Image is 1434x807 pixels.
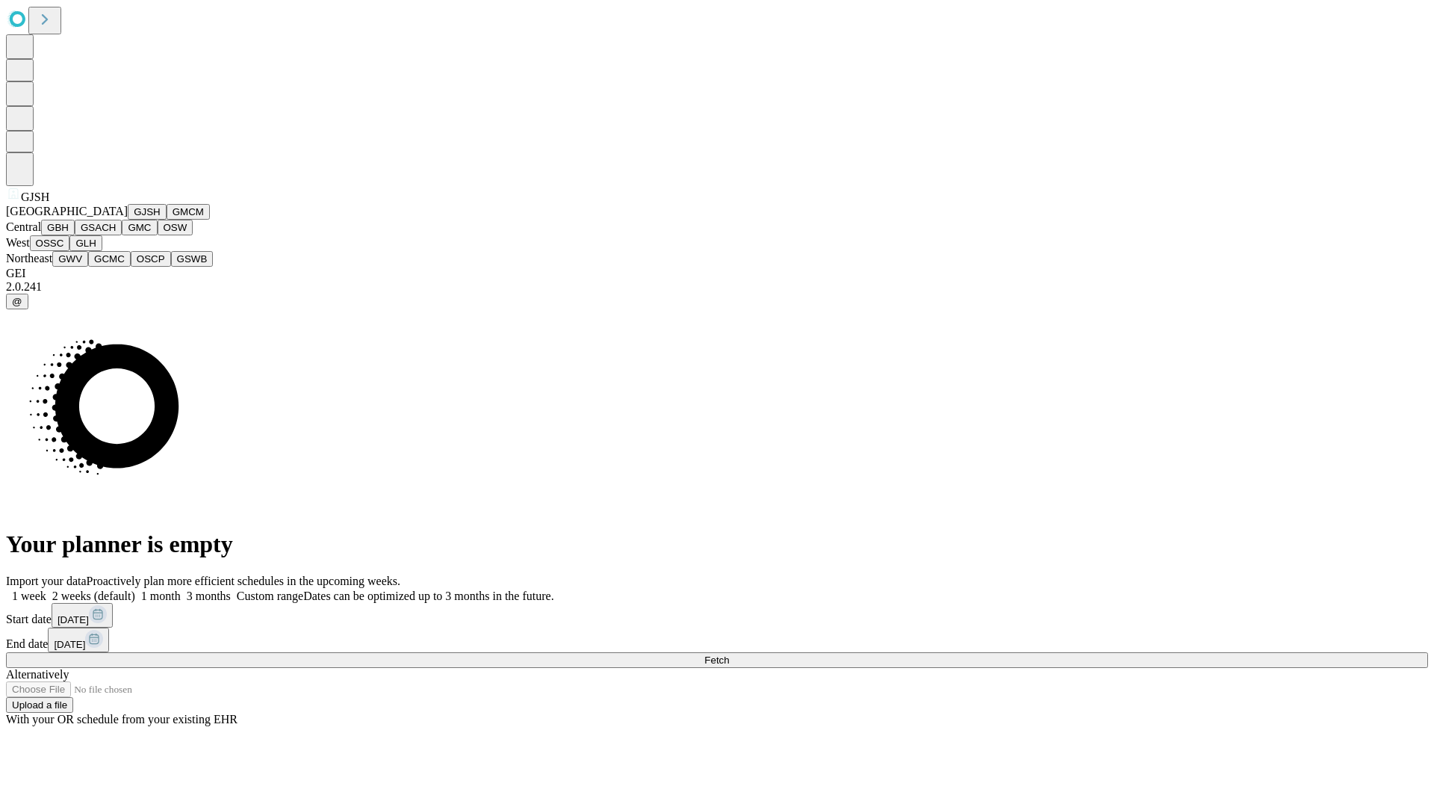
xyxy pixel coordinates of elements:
[12,296,22,307] span: @
[52,590,135,602] span: 2 weeks (default)
[6,575,87,587] span: Import your data
[141,590,181,602] span: 1 month
[21,191,49,203] span: GJSH
[6,205,128,217] span: [GEOGRAPHIC_DATA]
[58,614,89,625] span: [DATE]
[6,668,69,681] span: Alternatively
[6,697,73,713] button: Upload a file
[87,575,400,587] span: Proactively plan more efficient schedules in the upcoming weeks.
[48,628,109,652] button: [DATE]
[6,220,41,233] span: Central
[131,251,171,267] button: OSCP
[52,603,113,628] button: [DATE]
[69,235,102,251] button: GLH
[6,713,238,726] span: With your OR schedule from your existing EHR
[30,235,70,251] button: OSSC
[704,655,729,666] span: Fetch
[75,220,122,235] button: GSACH
[41,220,75,235] button: GBH
[128,204,167,220] button: GJSH
[6,652,1428,668] button: Fetch
[52,251,88,267] button: GWV
[237,590,303,602] span: Custom range
[6,236,30,249] span: West
[6,267,1428,280] div: GEI
[6,280,1428,294] div: 2.0.241
[6,531,1428,558] h1: Your planner is empty
[187,590,231,602] span: 3 months
[6,294,28,309] button: @
[167,204,210,220] button: GMCM
[303,590,553,602] span: Dates can be optimized up to 3 months in the future.
[122,220,157,235] button: GMC
[6,603,1428,628] div: Start date
[88,251,131,267] button: GCMC
[171,251,214,267] button: GSWB
[6,628,1428,652] div: End date
[6,252,52,265] span: Northeast
[12,590,46,602] span: 1 week
[158,220,193,235] button: OSW
[54,639,85,650] span: [DATE]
